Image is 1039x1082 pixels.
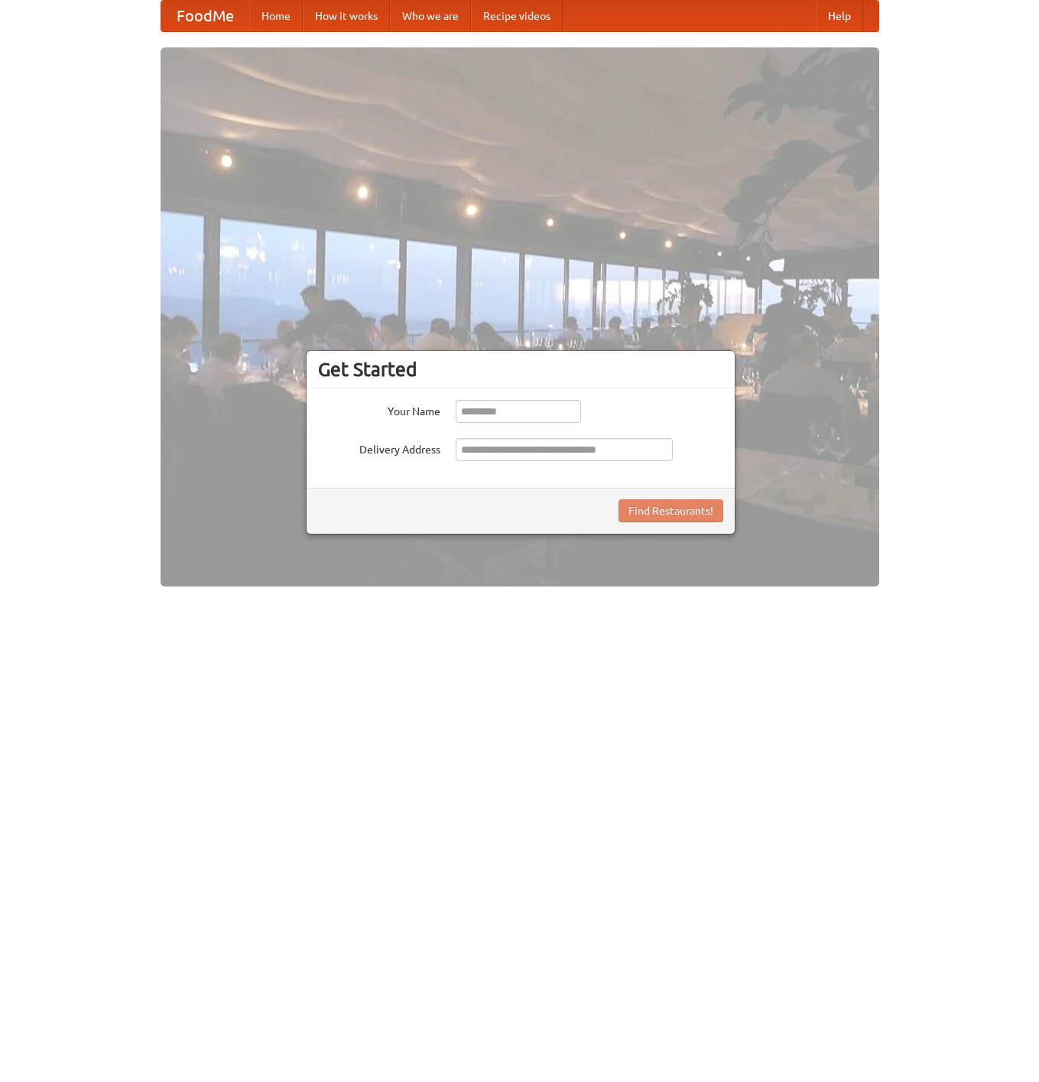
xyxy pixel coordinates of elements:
[249,1,303,31] a: Home
[619,499,723,522] button: Find Restaurants!
[318,358,723,381] h3: Get Started
[318,400,440,419] label: Your Name
[318,438,440,457] label: Delivery Address
[303,1,390,31] a: How it works
[471,1,563,31] a: Recipe videos
[161,1,249,31] a: FoodMe
[390,1,471,31] a: Who we are
[816,1,863,31] a: Help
